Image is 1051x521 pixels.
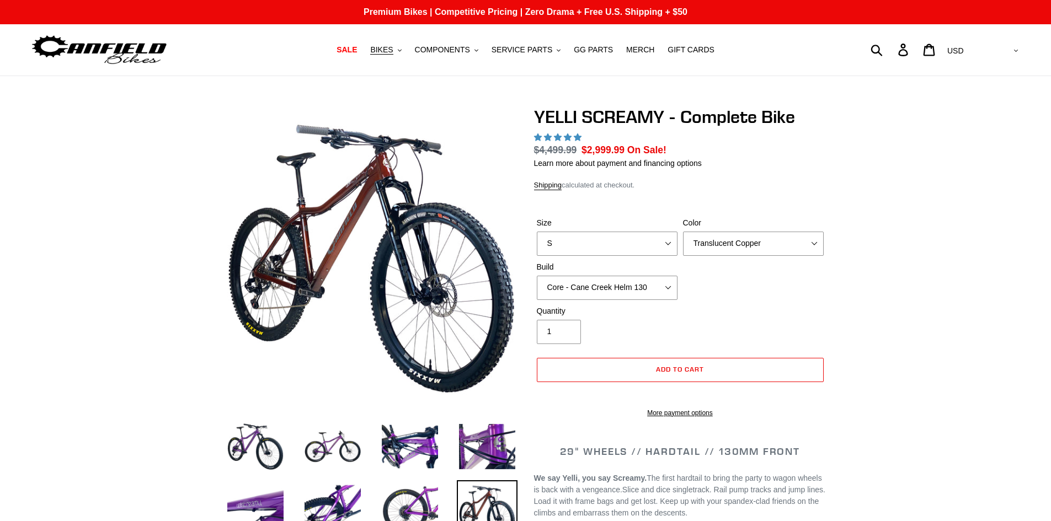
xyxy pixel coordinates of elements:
input: Search [877,37,905,62]
span: COMPONENTS [415,45,470,55]
span: GIFT CARDS [668,45,714,55]
img: Load image into Gallery viewer, YELLI SCREAMY - Complete Bike [457,416,518,477]
span: 29" WHEELS // HARDTAIL // 130MM FRONT [560,445,800,458]
a: Shipping [534,181,562,190]
span: Add to cart [656,365,704,373]
a: MERCH [621,42,660,57]
span: BIKES [370,45,393,55]
div: calculated at checkout. [534,180,826,191]
img: YELLI SCREAMY - Complete Bike [227,109,515,396]
b: We say Yelli, you say Screamy. [534,474,647,482]
button: COMPONENTS [409,42,484,57]
span: $2,999.99 [581,144,625,155]
a: GG PARTS [568,42,618,57]
h1: YELLI SCREAMY - Complete Bike [534,106,826,127]
button: BIKES [365,42,407,57]
span: SALE [337,45,357,55]
span: GG PARTS [574,45,613,55]
img: Load image into Gallery viewer, YELLI SCREAMY - Complete Bike [225,416,286,477]
label: Build [537,261,677,273]
span: MERCH [626,45,654,55]
span: The first hardtail to bring the party to wagon wheels is back with a vengeance. [534,474,822,494]
span: On Sale! [627,143,666,157]
label: Size [537,217,677,229]
button: SERVICE PARTS [486,42,566,57]
label: Color [683,217,824,229]
span: SERVICE PARTS [492,45,552,55]
s: $4,499.99 [534,144,577,155]
label: Quantity [537,305,677,317]
a: Learn more about payment and financing options [534,159,702,168]
img: Canfield Bikes [30,33,168,67]
span: 5.00 stars [534,133,584,142]
img: Load image into Gallery viewer, YELLI SCREAMY - Complete Bike [302,416,363,477]
a: More payment options [537,408,824,418]
a: GIFT CARDS [662,42,720,57]
img: Load image into Gallery viewer, YELLI SCREAMY - Complete Bike [380,416,440,477]
p: Slice and dice singletrack. Rail pump tracks and jump lines. Load it with frame bags and get lost... [534,472,826,519]
button: Add to cart [537,358,824,382]
a: SALE [331,42,362,57]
